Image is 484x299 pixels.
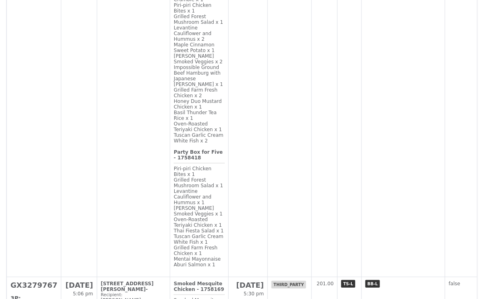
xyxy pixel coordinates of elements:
span: Grilled Farm Fresh Chicken x 1 [174,245,217,256]
span: Honey Duo Mustard Chicken x 1 [174,98,222,110]
span: Piri‑piri Chicken Bites x 1 [174,166,211,177]
span: 201.00 [317,281,334,286]
span: third_party [271,281,306,289]
div: [STREET_ADDRESS][PERSON_NAME]- [101,281,166,292]
span: Thai Fiesta Salad x 1 [174,228,224,234]
b: Smoked Mesquite Chicken - 1758169 [174,281,224,292]
span: [PERSON_NAME] Smoked Veggies x 2 [174,53,223,65]
span: 5:30 pm [244,291,264,297]
span: Mentai Mayonnaise Aburi Salmon x 1 [174,256,221,268]
h2: [DATE] [65,281,93,289]
div: Recipient: [101,292,166,297]
span: Impossible Ground Beef Hamburg with Japanese [PERSON_NAME] x 1 [174,65,223,87]
h2: [DATE] [232,281,264,289]
span: TS-L [341,280,355,288]
span: [PERSON_NAME] Smoked Veggies x 1 [174,205,223,217]
span: false [449,281,461,286]
span: Levantine Cauliflower and Hummus x 1 [174,188,211,205]
span: Tuscan Garlic Cream White Fish x 2 [174,132,223,144]
span: Oven‑Roasted Teriyaki Chicken x 1 [174,121,222,132]
span: Tuscan Garlic Cream White Fish x 1 [174,234,223,245]
h2: GX3279767 [10,281,57,289]
span: Piri‑piri Chicken Bites x 1 [174,2,211,14]
span: Levantine Cauliflower and Hummus x 2 [174,25,211,42]
span: BB-L [365,280,380,288]
span: Maple Cinnamon Sweet Potato x 1 [174,42,215,53]
span: Basil Thunder Tea Rice x 1 [174,110,217,121]
span: Grilled Forest Mushroom Salad x 1 [174,177,223,188]
span: 5:06 pm [73,291,93,297]
b: Party Box for Five - 1758418 [174,149,223,161]
span: Grilled Farm Fresh Chicken x 2 [174,87,217,98]
span: Oven‑Roasted Teriyaki Chicken x 1 [174,217,222,228]
span: Grilled Forest Mushroom Salad x 1 [174,14,223,25]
